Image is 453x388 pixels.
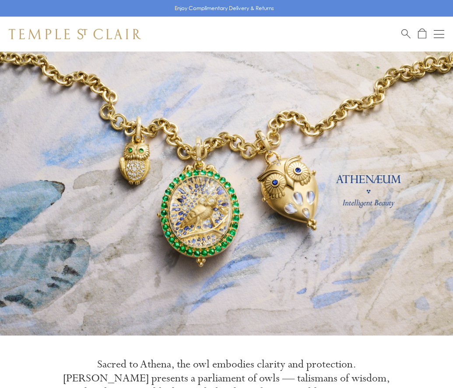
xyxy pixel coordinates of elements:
button: Open navigation [434,29,444,39]
a: Search [401,28,411,39]
img: Temple St. Clair [9,29,141,39]
p: Enjoy Complimentary Delivery & Returns [175,4,274,13]
a: Open Shopping Bag [418,28,426,39]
